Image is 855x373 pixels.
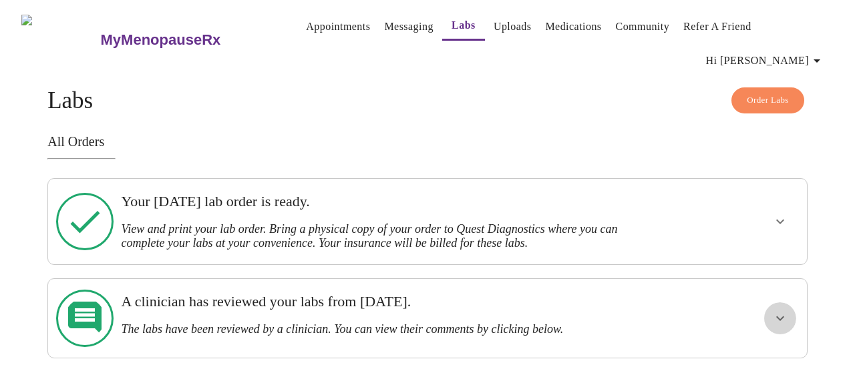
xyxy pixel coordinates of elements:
button: Refer a Friend [678,13,757,40]
a: Appointments [306,17,370,36]
a: Medications [545,17,601,36]
h4: Labs [47,87,808,114]
button: Messaging [379,13,438,40]
a: Labs [452,16,476,35]
a: Uploads [494,17,532,36]
h3: A clinician has reviewed your labs from [DATE]. [121,293,661,310]
span: Hi [PERSON_NAME] [706,51,825,70]
h3: MyMenopauseRx [101,31,221,49]
button: Uploads [488,13,537,40]
h3: The labs have been reviewed by a clinician. You can view their comments by clicking below. [121,322,661,336]
button: Labs [442,12,485,41]
h3: Your [DATE] lab order is ready. [121,193,661,210]
a: MyMenopauseRx [99,17,274,63]
button: Community [611,13,675,40]
button: Medications [540,13,607,40]
button: show more [764,302,796,334]
button: Appointments [301,13,375,40]
button: Hi [PERSON_NAME] [701,47,830,74]
h3: View and print your lab order. Bring a physical copy of your order to Quest Diagnostics where you... [121,222,661,250]
a: Community [616,17,670,36]
img: MyMenopauseRx Logo [21,15,99,65]
h3: All Orders [47,134,808,149]
button: Order Labs [731,87,804,113]
button: show more [764,206,796,238]
span: Order Labs [747,93,789,108]
a: Refer a Friend [683,17,751,36]
a: Messaging [384,17,433,36]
